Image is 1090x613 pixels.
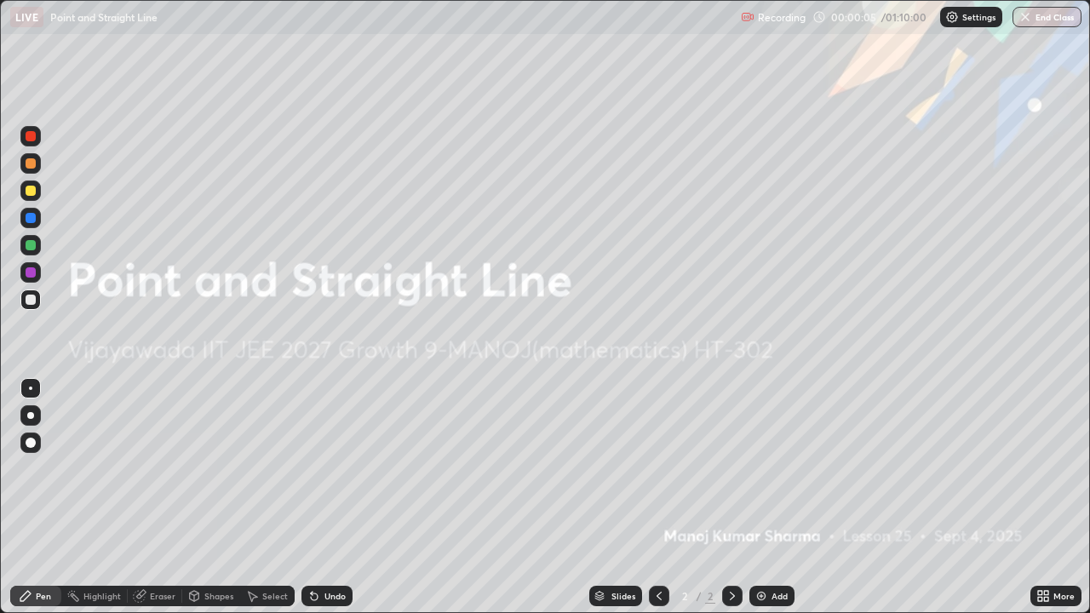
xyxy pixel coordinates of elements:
div: Slides [611,592,635,600]
p: Settings [962,13,995,21]
button: End Class [1013,7,1081,27]
div: 2 [676,591,693,601]
img: class-settings-icons [945,10,959,24]
p: Recording [758,11,806,24]
div: Highlight [83,592,121,600]
div: / [697,591,702,601]
p: Point and Straight Line [50,10,158,24]
div: Eraser [150,592,175,600]
div: Pen [36,592,51,600]
div: Select [262,592,288,600]
div: Shapes [204,592,233,600]
img: add-slide-button [754,589,768,603]
p: LIVE [15,10,38,24]
img: end-class-cross [1018,10,1032,24]
div: Add [772,592,788,600]
div: More [1053,592,1075,600]
img: recording.375f2c34.svg [741,10,754,24]
div: 2 [705,588,715,604]
div: Undo [324,592,346,600]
